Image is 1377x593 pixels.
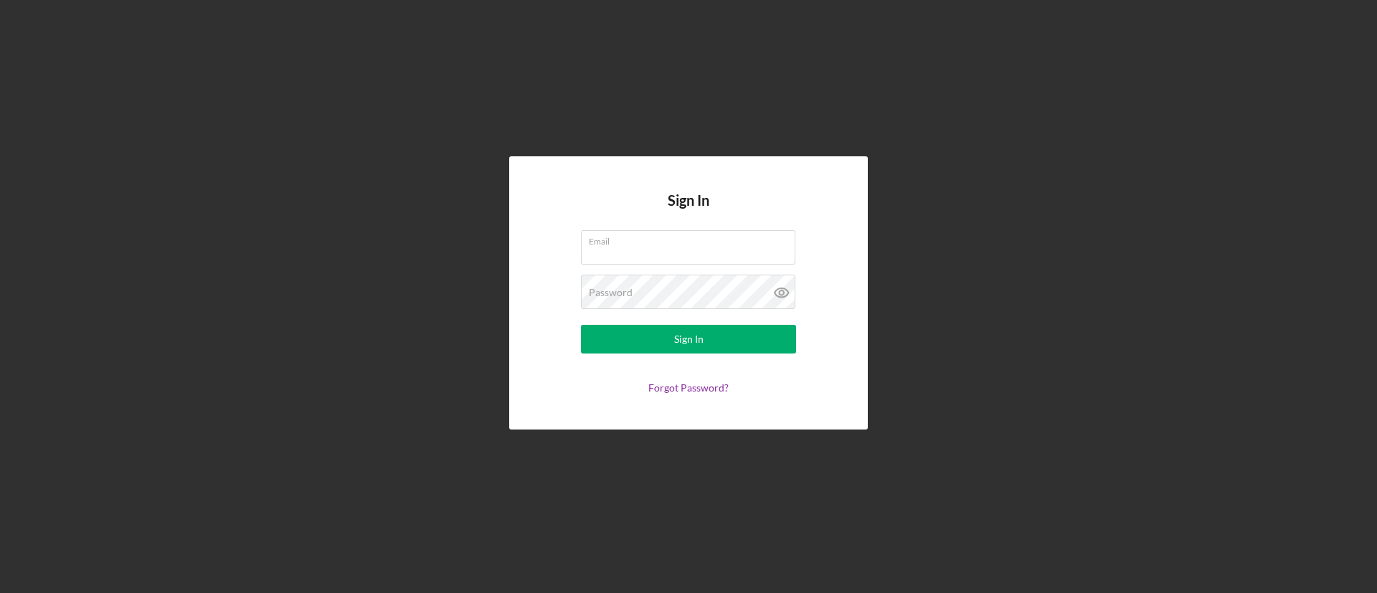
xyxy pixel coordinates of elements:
[589,231,795,247] label: Email
[648,381,729,394] a: Forgot Password?
[589,287,633,298] label: Password
[668,192,709,230] h4: Sign In
[581,325,796,354] button: Sign In
[674,325,704,354] div: Sign In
